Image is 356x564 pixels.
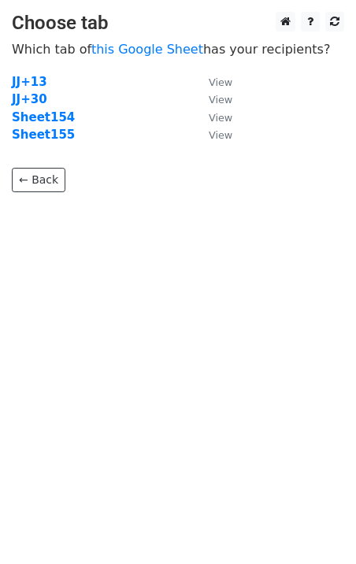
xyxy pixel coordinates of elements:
[12,12,344,35] h3: Choose tab
[209,112,232,124] small: View
[277,488,356,564] iframe: Chat Widget
[12,110,75,124] a: Sheet154
[193,110,232,124] a: View
[209,129,232,141] small: View
[193,75,232,89] a: View
[209,94,232,106] small: View
[193,92,232,106] a: View
[12,128,75,142] a: Sheet155
[12,168,65,192] a: ← Back
[12,92,47,106] a: JJ+30
[209,76,232,88] small: View
[91,42,203,57] a: this Google Sheet
[12,75,47,89] a: JJ+13
[193,128,232,142] a: View
[12,41,344,58] p: Which tab of has your recipients?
